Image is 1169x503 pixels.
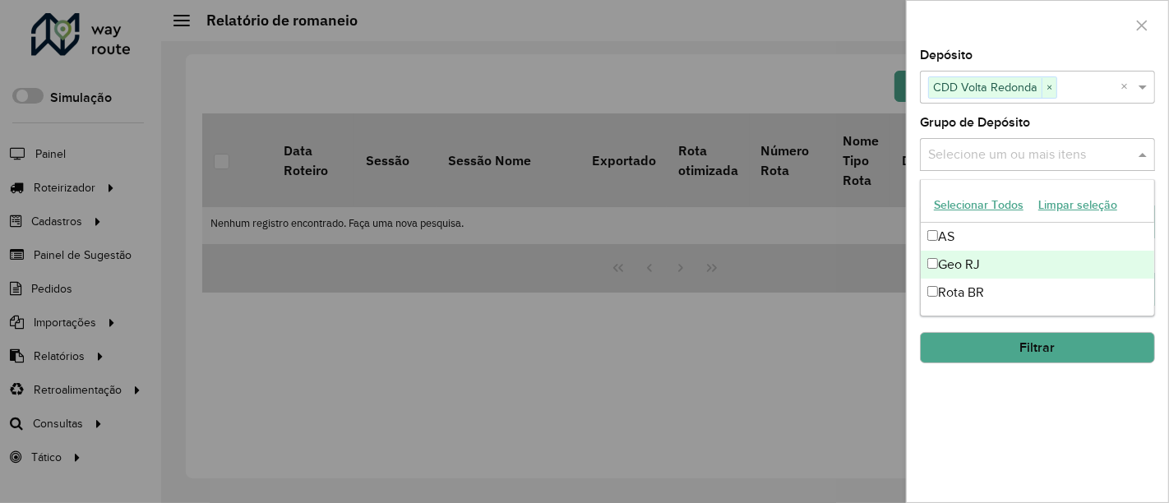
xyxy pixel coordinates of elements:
[920,113,1030,132] label: Grupo de Depósito
[921,279,1155,307] div: Rota BR
[921,223,1155,251] div: AS
[1042,78,1056,98] span: ×
[1120,77,1134,97] span: Clear all
[920,332,1155,363] button: Filtrar
[920,179,1156,316] ng-dropdown-panel: Options list
[926,192,1031,218] button: Selecionar Todos
[921,251,1155,279] div: Geo RJ
[1031,192,1125,218] button: Limpar seleção
[920,45,973,65] label: Depósito
[929,77,1042,97] span: CDD Volta Redonda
